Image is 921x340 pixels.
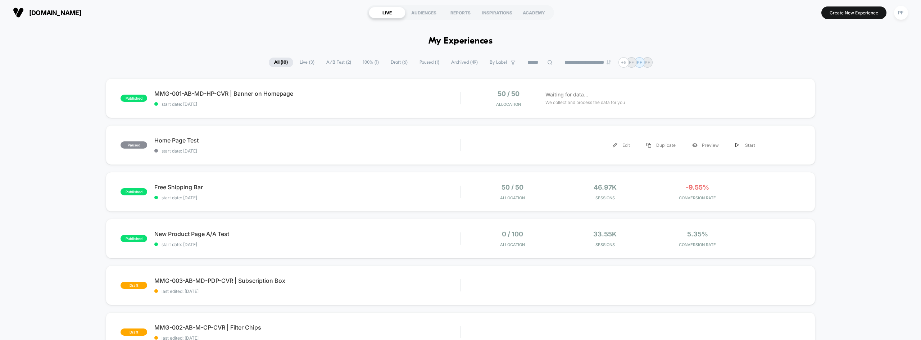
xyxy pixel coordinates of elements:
[545,91,588,99] span: Waiting for data...
[686,183,709,191] span: -9.55%
[593,230,617,238] span: 33.55k
[11,7,83,18] button: [DOMAIN_NAME]
[369,7,405,18] div: LIVE
[121,95,147,102] span: published
[154,101,460,107] span: start date: [DATE]
[385,58,413,67] span: Draft ( 6 )
[269,58,293,67] span: All ( 10 )
[500,242,525,247] span: Allocation
[154,289,460,294] span: last edited: [DATE]
[479,7,516,18] div: INSPIRATIONS
[821,6,886,19] button: Create New Experience
[892,5,910,20] button: PF
[154,324,460,331] span: MMG-002-AB-M-CP-CVR | Filter Chips
[594,183,617,191] span: 46.97k
[13,7,24,18] img: Visually logo
[561,242,649,247] span: Sessions
[498,90,520,98] span: 50 / 50
[446,58,483,67] span: Archived ( 49 )
[727,137,763,153] div: Start
[154,148,460,154] span: start date: [DATE]
[428,36,493,46] h1: My Experiences
[414,58,445,67] span: Paused ( 1 )
[500,195,525,200] span: Allocation
[653,195,742,200] span: CONVERSION RATE
[294,58,320,67] span: Live ( 3 )
[121,188,147,195] span: published
[154,242,460,247] span: start date: [DATE]
[637,60,642,65] p: PF
[613,143,617,148] img: menu
[684,137,727,153] div: Preview
[154,137,460,144] span: Home Page Test
[687,230,708,238] span: 5.35%
[121,141,147,149] span: paused
[321,58,357,67] span: A/B Test ( 2 )
[121,235,147,242] span: published
[490,60,507,65] span: By Label
[645,60,650,65] p: PF
[561,195,649,200] span: Sessions
[894,6,908,20] div: PF
[516,7,552,18] div: ACADEMY
[502,230,523,238] span: 0 / 100
[545,99,625,106] span: We collect and process the data for you
[358,58,384,67] span: 100% ( 1 )
[154,183,460,191] span: Free Shipping Bar
[653,242,742,247] span: CONVERSION RATE
[121,328,147,336] span: draft
[154,195,460,200] span: start date: [DATE]
[735,143,739,148] img: menu
[29,9,81,17] span: [DOMAIN_NAME]
[629,60,634,65] p: EF
[496,102,521,107] span: Allocation
[607,60,611,64] img: end
[442,7,479,18] div: REPORTS
[154,230,460,237] span: New Product Page A/A Test
[646,143,651,148] img: menu
[502,183,523,191] span: 50 / 50
[405,7,442,18] div: AUDIENCES
[154,90,460,97] span: MMG-001-AB-MD-HP-CVR | Banner on Homepage
[154,277,460,284] span: MMG-003-AB-MD-PDP-CVR | Subscription Box
[618,57,629,68] div: + 5
[638,137,684,153] div: Duplicate
[604,137,638,153] div: Edit
[121,282,147,289] span: draft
